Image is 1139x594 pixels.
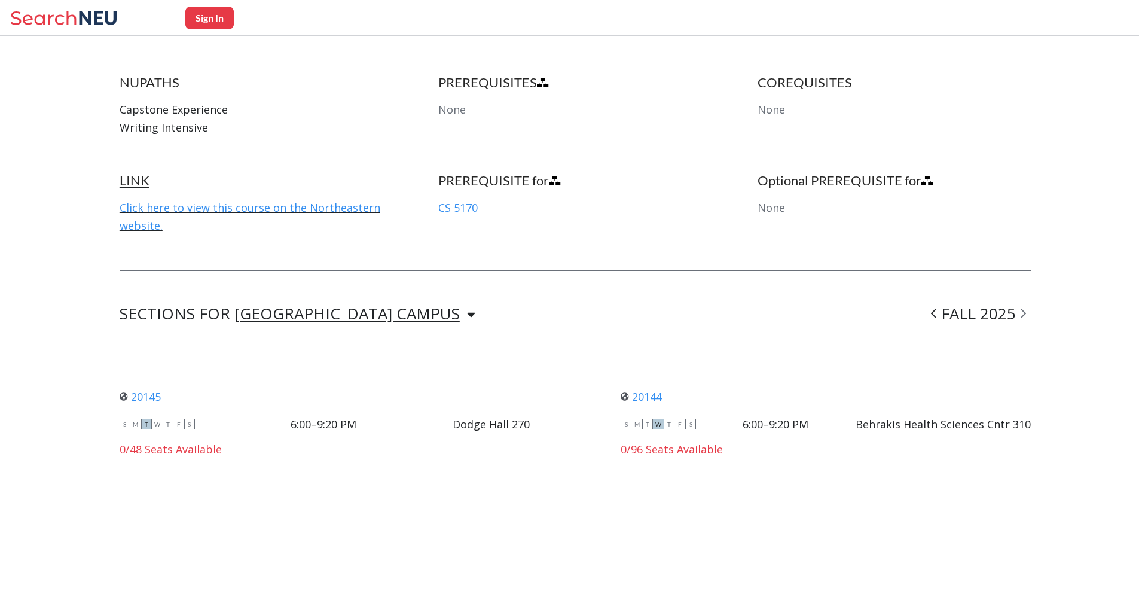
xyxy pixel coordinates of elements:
span: T [163,419,173,429]
span: F [173,419,184,429]
span: None [758,102,785,117]
h4: Optional PREREQUISITE for [758,172,1031,189]
div: 6:00–9:20 PM [291,418,356,431]
span: F [674,419,685,429]
button: Sign In [185,7,234,29]
div: 6:00–9:20 PM [743,418,808,431]
h4: COREQUISITES [758,74,1031,91]
div: 0/48 Seats Available [120,443,530,456]
span: T [642,419,653,429]
p: Writing Intensive [120,118,393,136]
div: [GEOGRAPHIC_DATA] CAMPUS [234,307,460,320]
h4: PREREQUISITE for [438,172,712,189]
span: T [664,419,674,429]
span: M [130,419,141,429]
span: T [141,419,152,429]
h4: PREREQUISITES [438,74,712,91]
span: S [120,419,130,429]
div: Behrakis Health Sciences Cntr 310 [856,418,1031,431]
span: M [631,419,642,429]
h4: NUPATHS [120,74,393,91]
span: None [438,102,466,117]
a: Click here to view this course on the Northeastern website. [120,200,380,233]
span: S [685,419,696,429]
a: CS 5170 [438,200,478,215]
a: 20145 [120,389,161,404]
span: None [758,200,785,215]
span: S [621,419,631,429]
a: 20144 [621,389,662,404]
span: W [152,419,163,429]
div: FALL 2025 [926,307,1031,321]
span: W [653,419,664,429]
p: Capstone Experience [120,100,393,118]
span: S [184,419,195,429]
div: SECTIONS FOR [120,307,475,321]
div: Dodge Hall 270 [453,418,530,431]
div: 0/96 Seats Available [621,443,1031,456]
h4: LINK [120,172,393,189]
